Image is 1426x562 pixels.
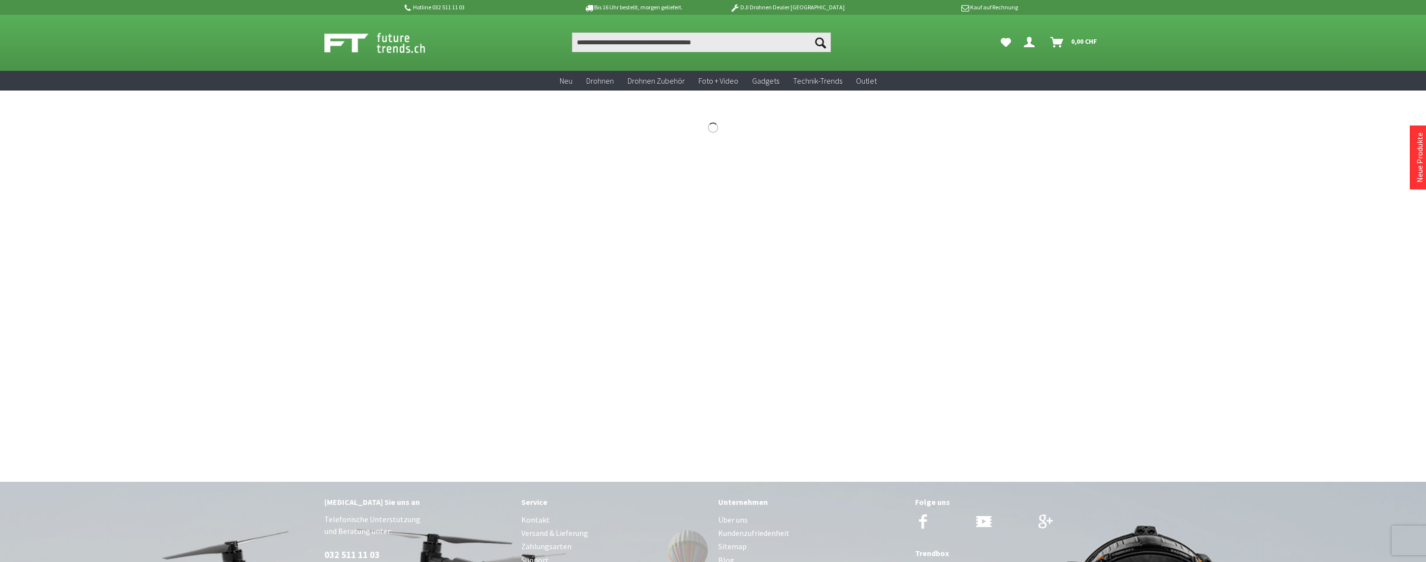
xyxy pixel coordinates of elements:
a: Warenkorb [1046,32,1102,52]
a: Hi, Richard - Dein Konto [1020,32,1043,52]
div: Service [521,496,708,508]
div: Trendbox [915,547,1102,560]
a: Sitemap [718,540,905,553]
button: Suchen [810,32,831,52]
a: Drohnen [579,71,621,91]
p: Bis 16 Uhr bestellt, morgen geliefert. [557,1,710,13]
span: Technik-Trends [793,76,842,86]
p: Kauf auf Rechnung [864,1,1018,13]
input: Produkt, Marke, Kategorie, EAN, Artikelnummer… [572,32,831,52]
a: Neue Produkte [1415,132,1425,183]
a: Foto + Video [692,71,745,91]
span: Drohnen [586,76,614,86]
span: Foto + Video [698,76,738,86]
p: Hotline 032 511 11 03 [403,1,557,13]
img: Shop Futuretrends - zur Startseite wechseln [324,31,447,55]
span: Drohnen Zubehör [628,76,685,86]
div: Unternehmen [718,496,905,508]
a: Neu [553,71,579,91]
a: Outlet [849,71,884,91]
p: DJI Drohnen Dealer [GEOGRAPHIC_DATA] [710,1,864,13]
span: 0,00 CHF [1071,33,1097,49]
a: Zahlungsarten [521,540,708,553]
a: Meine Favoriten [996,32,1016,52]
a: Versand & Lieferung [521,527,708,540]
div: [MEDICAL_DATA] Sie uns an [324,496,511,508]
span: Neu [560,76,572,86]
span: Outlet [856,76,877,86]
a: Gadgets [745,71,786,91]
span: Gadgets [752,76,779,86]
a: 032 511 11 03 [324,549,380,561]
a: Drohnen Zubehör [621,71,692,91]
a: Über uns [718,513,905,527]
a: Kontakt [521,513,708,527]
a: Technik-Trends [786,71,849,91]
div: Folge uns [915,496,1102,508]
a: Kundenzufriedenheit [718,527,905,540]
